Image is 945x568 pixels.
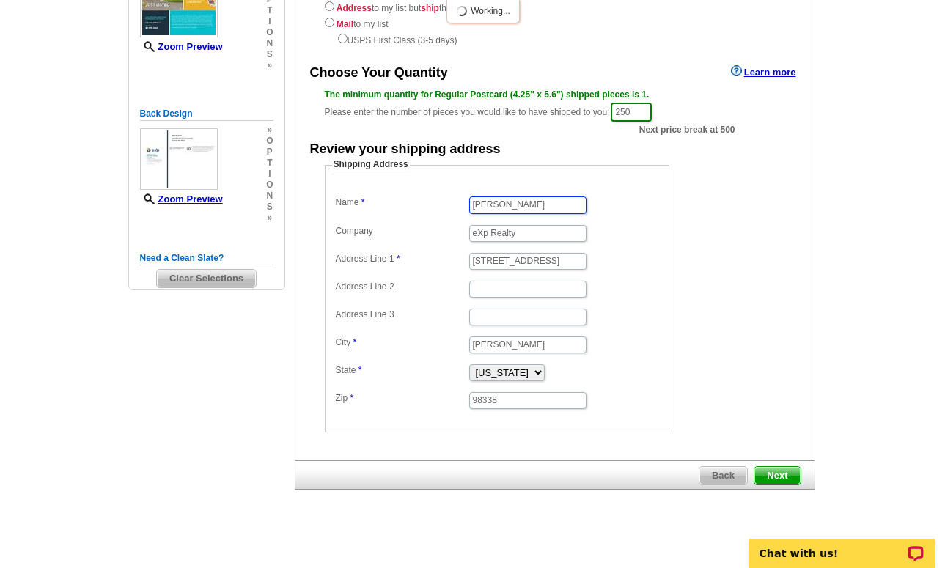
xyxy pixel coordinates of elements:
span: o [266,136,273,147]
label: State [336,364,468,377]
span: o [266,180,273,191]
legend: Shipping Address [332,158,410,171]
label: Address Line 1 [336,253,468,265]
label: Address Line 3 [336,309,468,321]
strong: Address [337,3,372,13]
div: Review your shipping address [310,140,501,159]
label: Zip [336,392,468,405]
span: i [266,169,273,180]
span: Next price break at 500 [639,123,735,136]
a: Zoom Preview [140,193,223,204]
a: Zoom Preview [140,41,223,52]
span: s [266,202,273,213]
div: The minimum quantity for Regular Postcard (4.25" x 5.6") shipped pieces is 1. [325,88,785,101]
label: City [336,336,468,349]
span: n [266,191,273,202]
img: loading... [456,5,468,17]
span: » [266,60,273,71]
span: Back [699,467,747,484]
strong: ship [421,3,439,13]
h5: Back Design [140,107,273,121]
span: Clear Selections [157,270,256,287]
a: Back [699,466,748,485]
span: p [266,147,273,158]
span: o [266,27,273,38]
h5: Need a Clean Slate? [140,251,273,265]
label: Company [336,225,468,237]
div: Please enter the number of pieces you would like to have shipped to you: [325,88,785,123]
span: n [266,38,273,49]
span: t [266,158,273,169]
strong: Mail [337,19,353,29]
span: » [266,125,273,136]
span: Next [754,467,800,484]
span: s [266,49,273,60]
span: » [266,213,273,224]
label: Name [336,196,468,209]
a: Learn more [731,65,796,77]
iframe: LiveChat chat widget [739,522,945,568]
span: i [266,16,273,27]
div: USPS First Class (3-5 days) [325,31,785,47]
label: Address Line 2 [336,281,468,293]
span: t [266,5,273,16]
img: small-thumb.jpg [140,128,218,190]
div: Choose Your Quantity [310,64,448,83]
